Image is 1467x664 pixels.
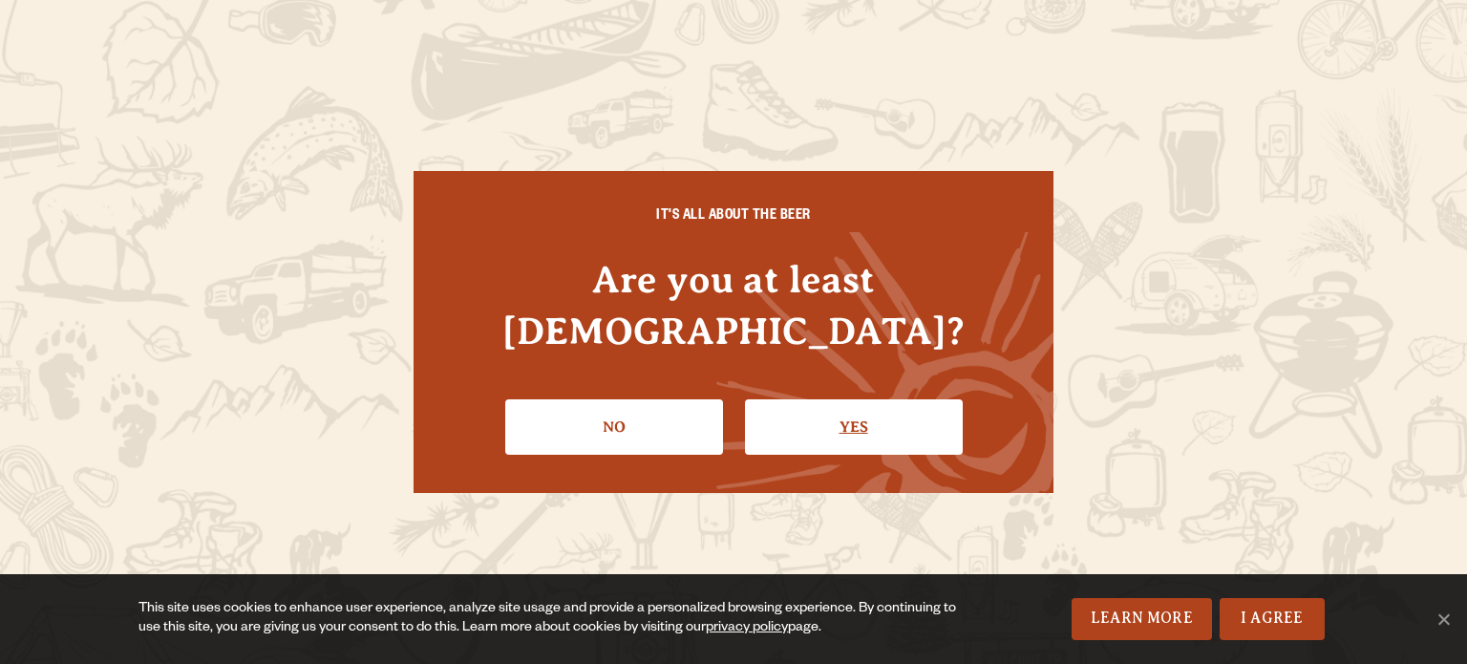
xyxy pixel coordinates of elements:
a: privacy policy [706,621,788,636]
div: This site uses cookies to enhance user experience, analyze site usage and provide a personalized ... [138,600,962,638]
a: Confirm I'm 21 or older [745,399,963,455]
a: I Agree [1220,598,1325,640]
h6: IT'S ALL ABOUT THE BEER [452,209,1015,226]
span: No [1434,610,1453,629]
h4: Are you at least [DEMOGRAPHIC_DATA]? [452,254,1015,355]
a: No [505,399,723,455]
a: Learn More [1072,598,1212,640]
